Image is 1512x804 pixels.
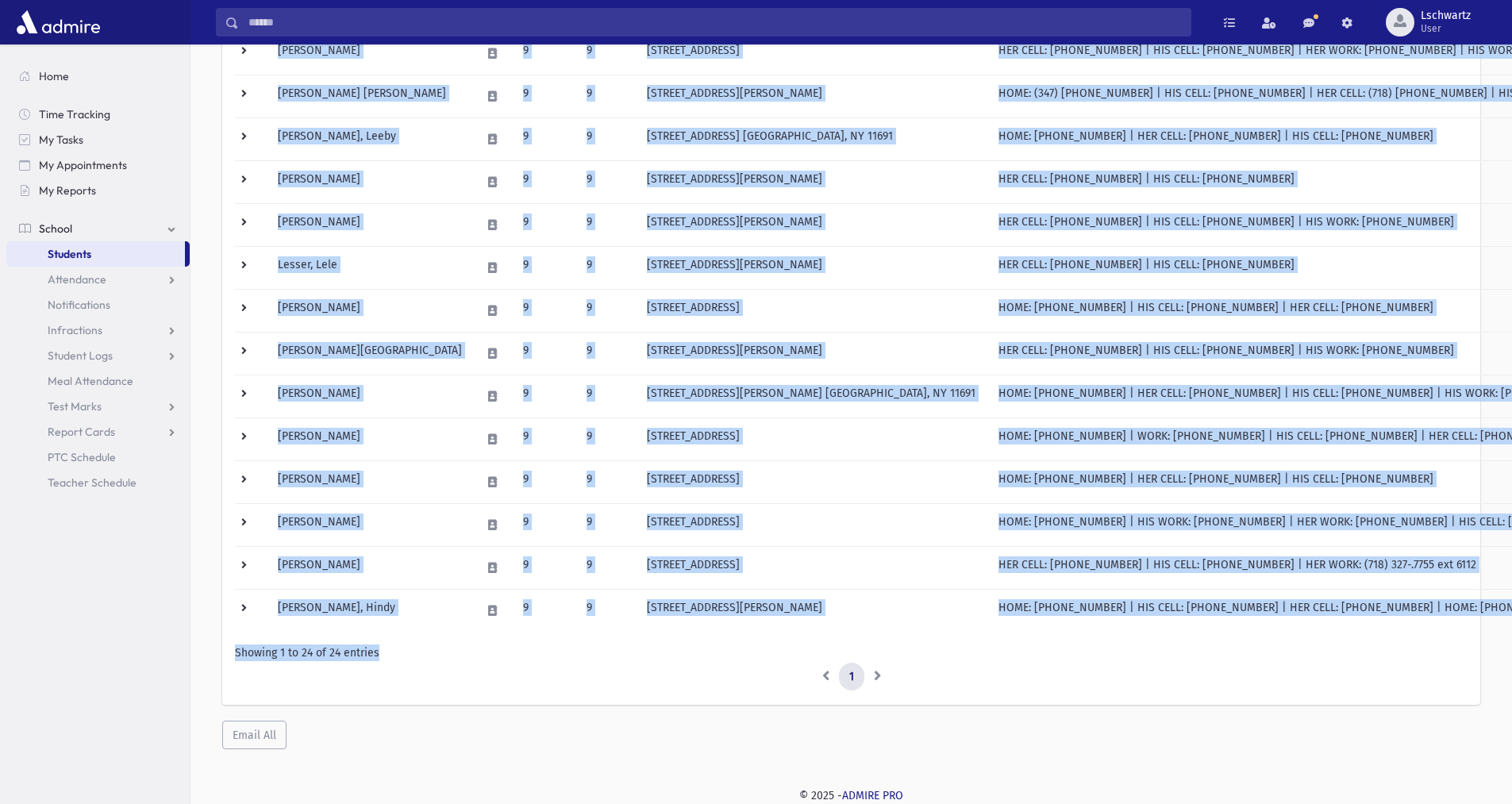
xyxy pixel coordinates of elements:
[6,394,190,419] a: Test Marks
[637,75,989,117] td: [STREET_ADDRESS][PERSON_NAME]
[268,546,471,589] td: [PERSON_NAME]
[6,368,190,394] a: Meal Attendance
[6,292,190,317] a: Notifications
[268,332,471,375] td: [PERSON_NAME][GEOGRAPHIC_DATA]
[514,75,577,117] td: 9
[577,32,637,75] td: 9
[48,374,133,388] span: Meal Attendance
[577,75,637,117] td: 9
[39,133,83,147] span: My Tasks
[637,32,989,75] td: [STREET_ADDRESS]
[577,160,637,203] td: 9
[637,289,989,332] td: [STREET_ADDRESS]
[637,460,989,503] td: [STREET_ADDRESS]
[268,289,471,332] td: [PERSON_NAME]
[6,63,190,89] a: Home
[6,419,190,444] a: Report Cards
[514,460,577,503] td: 9
[514,417,577,460] td: 9
[48,475,137,490] span: Teacher Schedule
[637,160,989,203] td: [STREET_ADDRESS][PERSON_NAME]
[842,789,903,802] a: ADMIRE PRO
[514,160,577,203] td: 9
[514,117,577,160] td: 9
[577,589,637,632] td: 9
[48,450,116,464] span: PTC Schedule
[6,343,190,368] a: Student Logs
[514,375,577,417] td: 9
[48,247,91,261] span: Students
[235,644,1468,661] div: Showing 1 to 24 of 24 entries
[577,503,637,546] td: 9
[48,298,110,312] span: Notifications
[577,417,637,460] td: 9
[48,399,102,414] span: Test Marks
[39,69,69,83] span: Home
[577,546,637,589] td: 9
[577,460,637,503] td: 9
[514,203,577,246] td: 9
[268,417,471,460] td: [PERSON_NAME]
[216,787,1487,804] div: © 2025 -
[6,102,190,127] a: Time Tracking
[268,203,471,246] td: [PERSON_NAME]
[39,183,96,198] span: My Reports
[268,589,471,632] td: [PERSON_NAME], Hindy
[268,246,471,289] td: Lesser, Lele
[637,589,989,632] td: [STREET_ADDRESS][PERSON_NAME]
[637,503,989,546] td: [STREET_ADDRESS]
[637,117,989,160] td: [STREET_ADDRESS] [GEOGRAPHIC_DATA], NY 11691
[13,6,104,38] img: AdmirePro
[39,221,72,236] span: School
[6,152,190,178] a: My Appointments
[637,246,989,289] td: [STREET_ADDRESS][PERSON_NAME]
[268,75,471,117] td: [PERSON_NAME] [PERSON_NAME]
[514,589,577,632] td: 9
[514,289,577,332] td: 9
[6,241,185,267] a: Students
[6,317,190,343] a: Infractions
[514,546,577,589] td: 9
[268,375,471,417] td: [PERSON_NAME]
[637,203,989,246] td: [STREET_ADDRESS][PERSON_NAME]
[268,460,471,503] td: [PERSON_NAME]
[6,470,190,495] a: Teacher Schedule
[514,503,577,546] td: 9
[48,323,102,337] span: Infractions
[577,246,637,289] td: 9
[577,289,637,332] td: 9
[268,503,471,546] td: [PERSON_NAME]
[577,332,637,375] td: 9
[637,546,989,589] td: [STREET_ADDRESS]
[577,375,637,417] td: 9
[268,160,471,203] td: [PERSON_NAME]
[577,203,637,246] td: 9
[6,267,190,292] a: Attendance
[577,117,637,160] td: 9
[637,332,989,375] td: [STREET_ADDRESS][PERSON_NAME]
[268,32,471,75] td: [PERSON_NAME]
[239,8,1191,37] input: Search
[6,444,190,470] a: PTC Schedule
[514,332,577,375] td: 9
[39,158,127,172] span: My Appointments
[6,216,190,241] a: School
[268,117,471,160] td: [PERSON_NAME], Leeby
[222,721,287,749] button: Email All
[514,246,577,289] td: 9
[39,107,110,121] span: Time Tracking
[839,663,864,691] a: 1
[48,425,115,439] span: Report Cards
[637,417,989,460] td: [STREET_ADDRESS]
[6,178,190,203] a: My Reports
[48,348,113,363] span: Student Logs
[637,375,989,417] td: [STREET_ADDRESS][PERSON_NAME] [GEOGRAPHIC_DATA], NY 11691
[514,32,577,75] td: 9
[1421,10,1471,22] span: Lschwartz
[6,127,190,152] a: My Tasks
[1421,22,1471,35] span: User
[48,272,106,287] span: Attendance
